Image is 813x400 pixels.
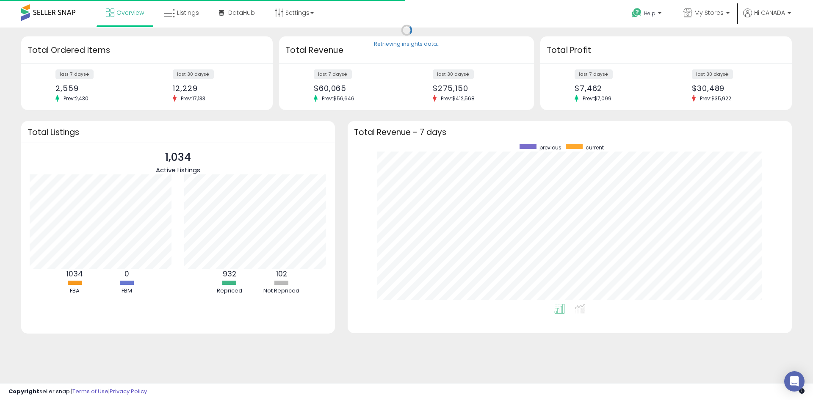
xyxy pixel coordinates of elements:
[177,95,210,102] span: Prev: 17,133
[256,287,307,295] div: Not Repriced
[314,69,352,79] label: last 7 days
[437,95,479,102] span: Prev: $412,568
[754,8,785,17] span: Hi CANADA
[173,69,214,79] label: last 30 days
[223,269,236,279] b: 932
[696,95,736,102] span: Prev: $35,922
[55,84,141,93] div: 2,559
[276,269,287,279] b: 102
[374,41,440,48] div: Retrieving insights data..
[116,8,144,17] span: Overview
[575,84,660,93] div: $7,462
[784,371,805,392] div: Open Intercom Messenger
[692,69,733,79] label: last 30 days
[692,84,777,93] div: $30,489
[644,10,655,17] span: Help
[28,129,329,135] h3: Total Listings
[586,144,604,151] span: current
[59,95,93,102] span: Prev: 2,430
[124,269,129,279] b: 0
[694,8,724,17] span: My Stores
[625,1,670,28] a: Help
[55,69,94,79] label: last 7 days
[156,149,200,166] p: 1,034
[101,287,152,295] div: FBM
[575,69,613,79] label: last 7 days
[354,129,785,135] h3: Total Revenue - 7 days
[49,287,100,295] div: FBA
[314,84,400,93] div: $60,065
[578,95,616,102] span: Prev: $7,099
[204,287,255,295] div: Repriced
[228,8,255,17] span: DataHub
[433,84,519,93] div: $275,150
[539,144,561,151] span: previous
[177,8,199,17] span: Listings
[547,44,785,56] h3: Total Profit
[28,44,266,56] h3: Total Ordered Items
[66,269,83,279] b: 1034
[285,44,528,56] h3: Total Revenue
[156,166,200,174] span: Active Listings
[318,95,359,102] span: Prev: $56,646
[173,84,258,93] div: 12,229
[743,8,791,28] a: Hi CANADA
[631,8,642,18] i: Get Help
[433,69,474,79] label: last 30 days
